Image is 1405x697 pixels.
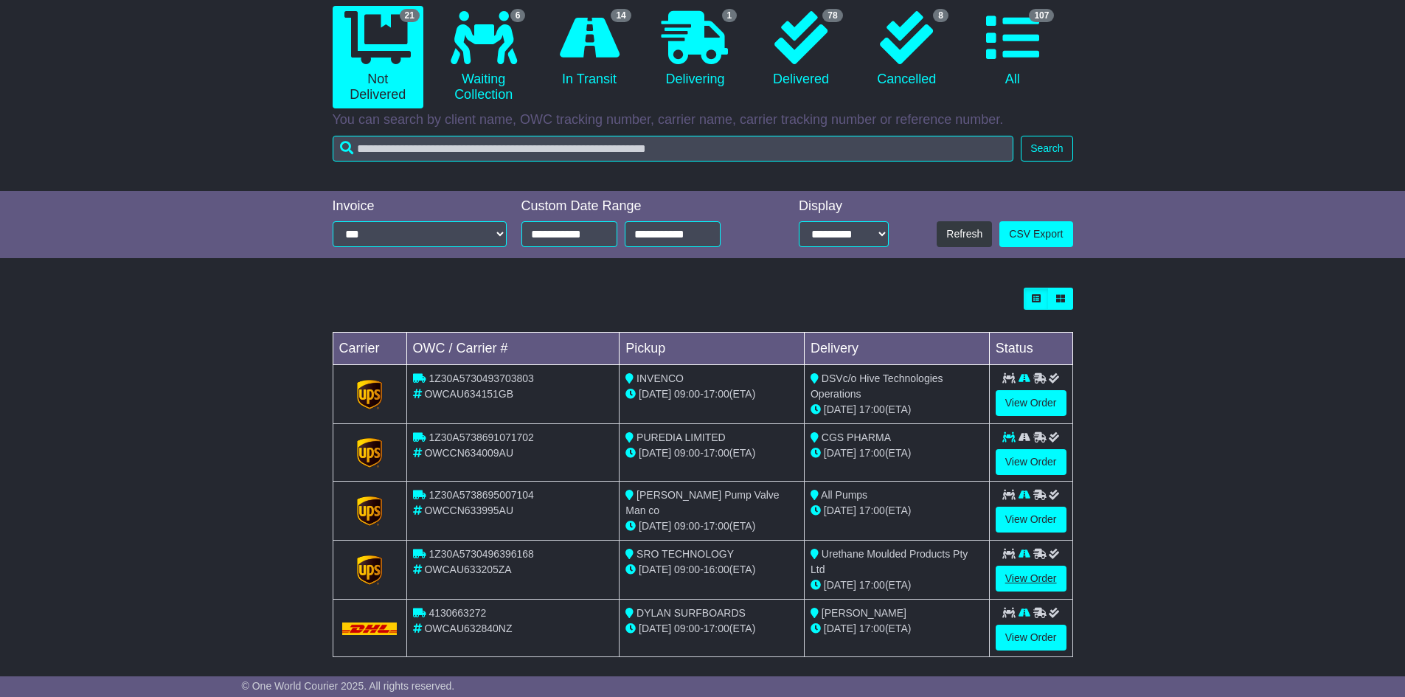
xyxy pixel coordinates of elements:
span: [DATE] [639,564,671,575]
span: [DATE] [824,504,856,516]
td: Delivery [804,333,989,365]
div: (ETA) [811,445,983,461]
a: 1 Delivering [650,6,740,93]
span: SRO TECHNOLOGY [636,548,734,560]
span: 16:00 [704,564,729,575]
span: Urethane Moulded Products Pty Ltd [811,548,968,575]
img: GetCarrierServiceLogo [357,380,382,409]
span: 1Z30A5730493703803 [429,372,533,384]
span: OWCAU633205ZA [424,564,511,575]
div: - (ETA) [625,445,798,461]
span: [DATE] [824,403,856,415]
span: 09:00 [674,520,700,532]
span: 09:00 [674,564,700,575]
td: Status [989,333,1072,365]
span: 09:00 [674,388,700,400]
div: - (ETA) [625,386,798,402]
td: OWC / Carrier # [406,333,620,365]
span: All Pumps [821,489,867,501]
span: CGS PHARMA [822,431,891,443]
div: (ETA) [811,578,983,593]
span: 8 [933,9,948,22]
a: View Order [996,390,1066,416]
div: (ETA) [811,503,983,519]
div: - (ETA) [625,621,798,637]
span: 17:00 [859,504,885,516]
a: 14 In Transit [544,6,634,93]
span: 09:00 [674,623,700,634]
span: INVENCO [636,372,684,384]
a: 21 Not Delivered [333,6,423,108]
span: 09:00 [674,447,700,459]
span: OWCAU634151GB [424,388,513,400]
div: (ETA) [811,402,983,417]
span: [DATE] [639,447,671,459]
a: 8 Cancelled [861,6,952,93]
span: 78 [822,9,842,22]
button: Refresh [937,221,992,247]
span: [DATE] [639,623,671,634]
span: 107 [1029,9,1054,22]
td: Pickup [620,333,805,365]
a: View Order [996,625,1066,651]
div: Custom Date Range [521,198,758,215]
span: 1Z30A5738691071702 [429,431,533,443]
a: 107 All [967,6,1058,93]
span: 1Z30A5738695007104 [429,489,533,501]
span: DYLAN SURFBOARDS [636,607,746,619]
img: GetCarrierServiceLogo [357,438,382,468]
span: 17:00 [704,520,729,532]
span: [DATE] [824,579,856,591]
span: OWCAU632840NZ [424,623,512,634]
span: 17:00 [859,623,885,634]
div: - (ETA) [625,519,798,534]
td: Carrier [333,333,406,365]
span: 17:00 [859,403,885,415]
span: 17:00 [859,447,885,459]
div: Invoice [333,198,507,215]
a: View Order [996,449,1066,475]
div: Display [799,198,889,215]
img: DHL.png [342,623,398,634]
img: GetCarrierServiceLogo [357,555,382,585]
span: OWCCN634009AU [424,447,513,459]
img: GetCarrierServiceLogo [357,496,382,526]
span: 4130663272 [429,607,486,619]
button: Search [1021,136,1072,162]
span: [DATE] [639,388,671,400]
span: © One World Courier 2025. All rights reserved. [242,680,455,692]
span: DSVc/o Hive Technologies Operations [811,372,943,400]
span: 17:00 [704,447,729,459]
span: [DATE] [639,520,671,532]
span: 17:00 [704,623,729,634]
span: [DATE] [824,447,856,459]
span: [DATE] [824,623,856,634]
span: 21 [400,9,420,22]
span: OWCCN633995AU [424,504,513,516]
span: 17:00 [704,388,729,400]
span: 6 [510,9,526,22]
a: 6 Waiting Collection [438,6,529,108]
span: [PERSON_NAME] [822,607,906,619]
a: View Order [996,566,1066,592]
span: 17:00 [859,579,885,591]
span: PUREDIA LIMITED [636,431,726,443]
span: 1 [722,9,738,22]
a: 78 Delivered [755,6,846,93]
a: CSV Export [999,221,1072,247]
span: 14 [611,9,631,22]
div: (ETA) [811,621,983,637]
p: You can search by client name, OWC tracking number, carrier name, carrier tracking number or refe... [333,112,1073,128]
span: [PERSON_NAME] Pump Valve Man co [625,489,779,516]
div: - (ETA) [625,562,798,578]
a: View Order [996,507,1066,533]
span: 1Z30A5730496396168 [429,548,533,560]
